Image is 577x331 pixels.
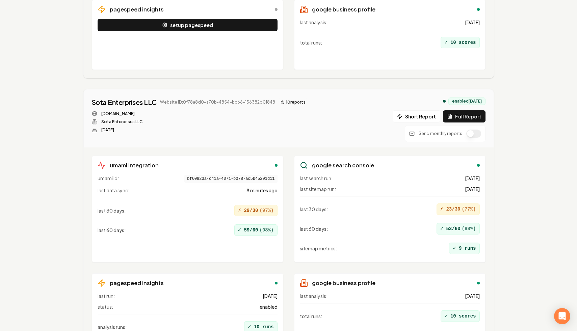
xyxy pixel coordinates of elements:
[462,206,476,213] span: ( 77 %)
[312,279,375,287] h3: google business profile
[248,323,251,331] span: ✓
[98,207,126,214] span: last 30 days :
[441,310,479,322] div: 10 scores
[98,324,127,330] span: analysis runs :
[300,313,322,320] span: total runs :
[92,111,308,116] div: Website
[98,293,115,299] span: last run:
[300,175,333,182] span: last search run:
[234,205,278,216] div: 29/30
[160,100,275,105] span: Website ID: 0f78a8d0-a70b-4854-bc66-156382d01848
[98,175,119,183] span: umami id:
[440,205,444,213] span: ⚡
[440,225,444,233] span: ✓
[246,187,278,194] span: 8 minutes ago
[449,243,479,254] div: 9 runs
[260,303,278,310] span: enabled
[448,98,486,105] div: enabled [DATE]
[275,164,278,167] div: enabled
[300,245,337,252] span: sitemap metrics :
[300,225,328,232] span: last 60 days :
[238,226,241,234] span: ✓
[465,19,480,26] span: [DATE]
[300,293,327,299] span: last analysis:
[98,19,278,31] button: setup pagespeed
[554,308,570,324] div: Open Intercom Messenger
[98,187,129,194] span: last data sync:
[312,5,375,13] h3: google business profile
[92,98,157,107] a: Sota Enterprises LLC
[393,110,440,122] button: Short Report
[259,227,273,233] span: ( 98 %)
[110,279,164,287] h3: pagespeed insights
[465,175,480,182] span: [DATE]
[462,225,476,232] span: ( 88 %)
[238,206,241,215] span: ⚡
[234,224,278,236] div: 59/60
[300,206,328,213] span: last 30 days :
[443,100,446,103] div: analytics enabled
[101,111,135,116] a: [DOMAIN_NAME]
[300,19,327,26] span: last analysis:
[443,110,486,122] button: Full Report
[465,293,480,299] span: [DATE]
[465,186,480,192] span: [DATE]
[275,8,278,11] div: disabled
[437,203,480,215] div: 23/30
[278,98,308,106] button: 10reports
[259,207,273,214] span: ( 97 %)
[184,175,277,183] span: bf60823a-c41a-4071-b078-ac5b45291d11
[312,161,374,169] h3: google search console
[275,282,278,284] div: enabled
[477,164,480,167] div: enabled
[263,293,278,299] span: [DATE]
[300,186,336,192] span: last sitemap run:
[444,38,448,47] span: ✓
[441,37,479,48] div: 10 scores
[98,303,113,310] span: status:
[477,282,480,284] div: enabled
[98,227,126,233] span: last 60 days :
[110,5,164,13] h3: pagespeed insights
[477,8,480,11] div: enabled
[444,312,448,320] span: ✓
[300,39,322,46] span: total runs :
[437,223,480,235] div: 53/60
[419,131,462,136] p: Send monthly reports
[110,161,159,169] h3: umami integration
[453,244,456,252] span: ✓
